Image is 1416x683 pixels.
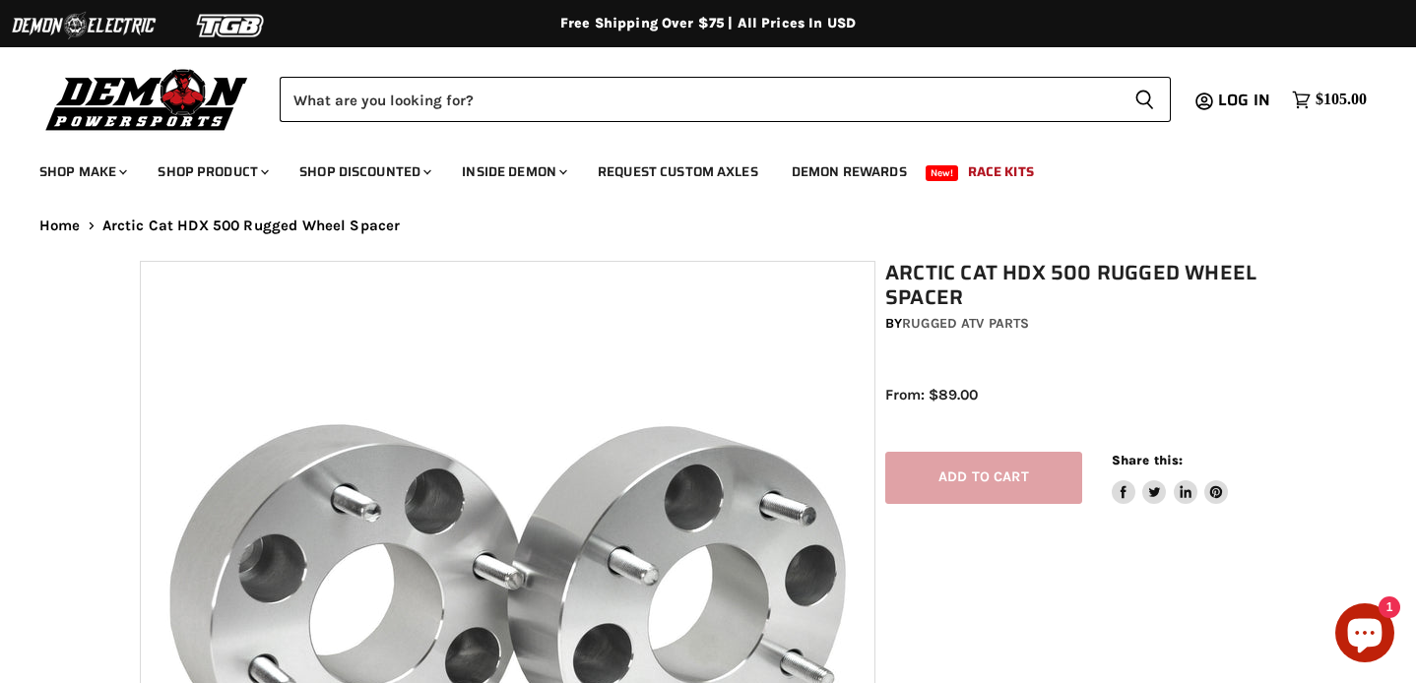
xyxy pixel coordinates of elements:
form: Product [280,77,1171,122]
a: Inside Demon [447,152,579,192]
div: by [885,313,1286,335]
a: Demon Rewards [777,152,922,192]
button: Search [1119,77,1171,122]
a: Shop Product [143,152,281,192]
span: Log in [1218,88,1270,112]
h1: Arctic Cat HDX 500 Rugged Wheel Spacer [885,261,1286,310]
a: Rugged ATV Parts [902,315,1029,332]
input: Search [280,77,1119,122]
img: Demon Powersports [39,64,255,134]
aside: Share this: [1112,452,1229,504]
a: Shop Make [25,152,139,192]
span: Share this: [1112,453,1183,467]
a: Race Kits [953,152,1049,192]
img: Demon Electric Logo 2 [10,7,158,44]
a: Request Custom Axles [583,152,773,192]
img: TGB Logo 2 [158,7,305,44]
inbox-online-store-chat: Shopify online store chat [1329,603,1400,667]
a: Shop Discounted [285,152,443,192]
a: Home [39,217,81,234]
span: $105.00 [1316,91,1367,109]
a: Log in [1209,92,1282,109]
ul: Main menu [25,144,1362,192]
span: Arctic Cat HDX 500 Rugged Wheel Spacer [102,217,401,234]
span: New! [926,165,959,181]
a: $105.00 [1282,86,1377,114]
span: From: $89.00 [885,386,978,404]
